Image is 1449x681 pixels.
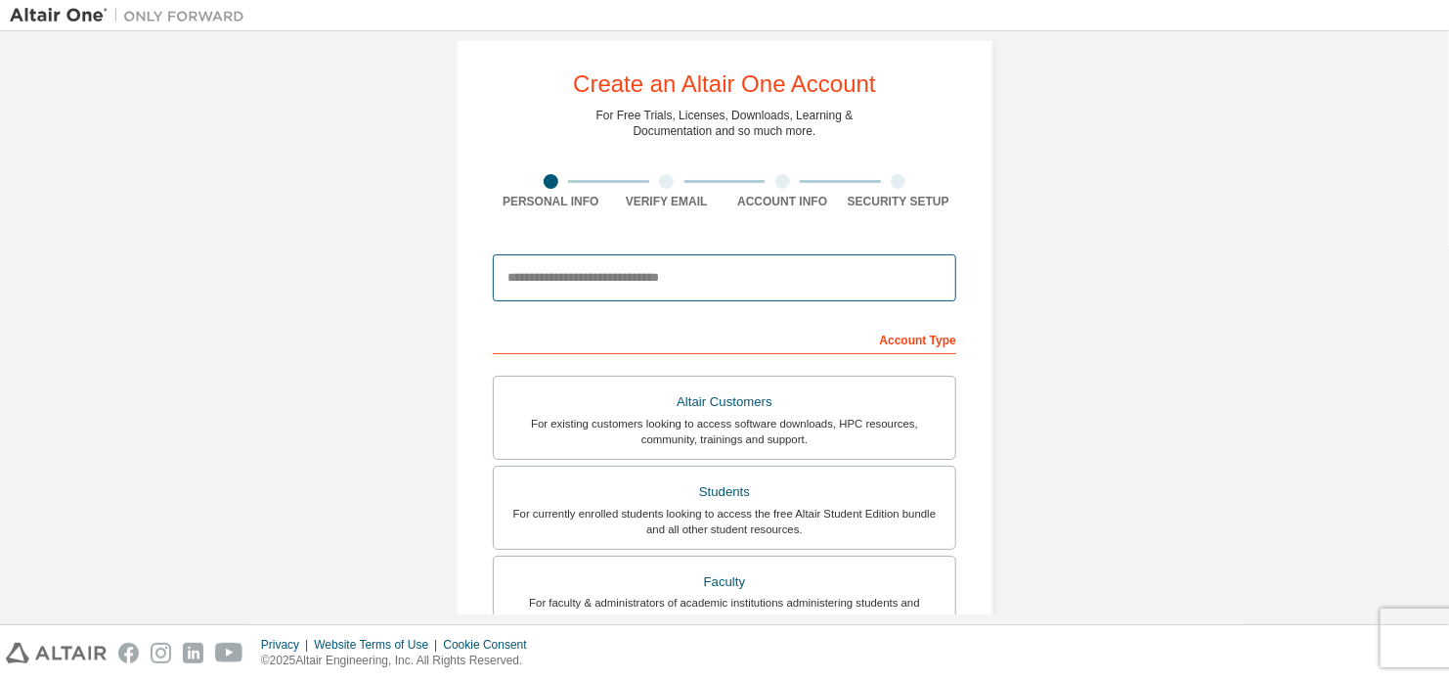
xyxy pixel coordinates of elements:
img: instagram.svg [151,643,171,663]
div: For faculty & administrators of academic institutions administering students and accessing softwa... [505,595,944,626]
div: Privacy [261,637,314,653]
div: Create an Altair One Account [573,72,876,96]
div: Altair Customers [505,388,944,416]
img: youtube.svg [215,643,243,663]
img: linkedin.svg [183,643,203,663]
img: facebook.svg [118,643,139,663]
div: Security Setup [841,194,957,209]
div: For currently enrolled students looking to access the free Altair Student Edition bundle and all ... [505,506,944,537]
div: Faculty [505,568,944,596]
div: Personal Info [493,194,609,209]
div: For Free Trials, Licenses, Downloads, Learning & Documentation and so much more. [596,108,854,139]
div: Verify Email [609,194,725,209]
div: For existing customers looking to access software downloads, HPC resources, community, trainings ... [505,416,944,447]
div: Students [505,478,944,506]
div: Website Terms of Use [314,637,443,653]
p: © 2025 Altair Engineering, Inc. All Rights Reserved. [261,653,539,669]
div: Account Info [724,194,841,209]
img: Altair One [10,6,254,25]
img: altair_logo.svg [6,643,107,663]
div: Account Type [493,323,956,354]
div: Cookie Consent [443,637,538,653]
